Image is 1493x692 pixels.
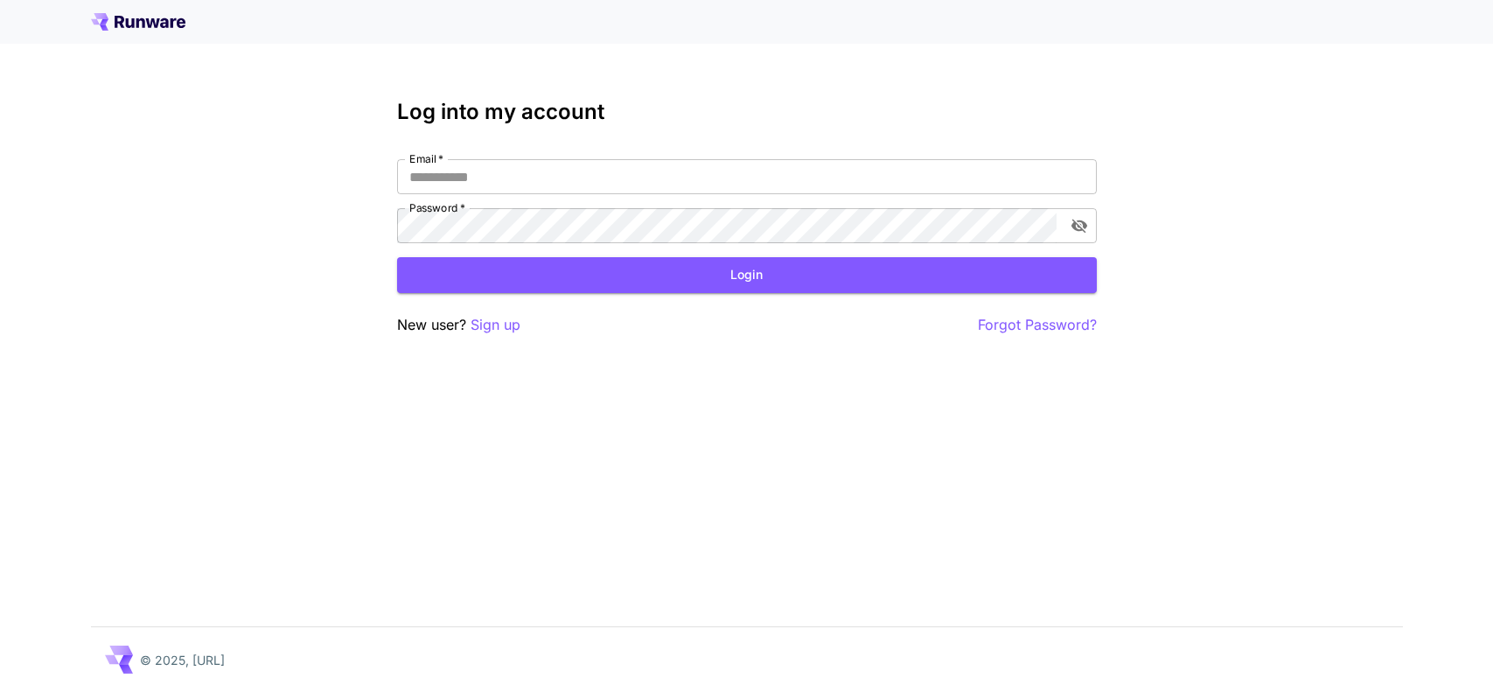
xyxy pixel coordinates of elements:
h3: Log into my account [397,100,1097,124]
button: Sign up [471,314,520,336]
label: Email [409,151,443,166]
label: Password [409,200,465,215]
p: © 2025, [URL] [140,651,225,669]
p: New user? [397,314,520,336]
button: Forgot Password? [978,314,1097,336]
button: toggle password visibility [1064,210,1095,241]
button: Login [397,257,1097,293]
